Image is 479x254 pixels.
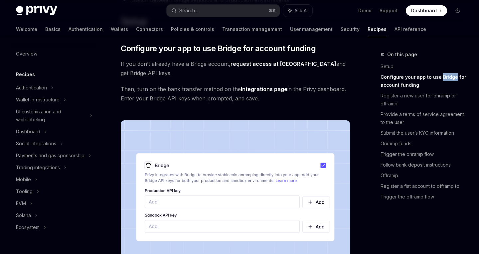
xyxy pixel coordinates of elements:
a: Policies & controls [171,21,214,37]
a: Register a new user for onramp or offramp [381,90,468,109]
a: Transaction management [222,21,282,37]
div: EVM [16,199,26,207]
a: User management [290,21,333,37]
span: Then, turn on the bank transfer method on the in the Privy dashboard. Enter your Bridge API keys ... [121,84,350,103]
a: Demo [358,7,372,14]
a: Recipes [368,21,387,37]
a: Trigger the offramp flow [381,191,468,202]
div: Overview [16,50,37,58]
button: Ask AI [283,5,312,17]
a: Register a fiat account to offramp to [381,181,468,191]
a: Overview [11,48,96,60]
a: Onramp funds [381,138,468,149]
a: request access at [GEOGRAPHIC_DATA] [231,61,336,67]
a: Follow bank deposit instructions [381,160,468,170]
span: If you don’t already have a Bridge account, and get Bridge API keys. [121,59,350,78]
a: API reference [395,21,426,37]
div: Solana [16,211,31,219]
h5: Recipes [16,70,35,78]
a: Setup [381,61,468,72]
div: Trading integrations [16,164,60,172]
div: Wallet infrastructure [16,96,60,104]
img: dark logo [16,6,57,15]
a: Authentication [69,21,103,37]
a: Basics [45,21,61,37]
span: Dashboard [411,7,437,14]
a: Submit the user’s KYC information [381,128,468,138]
div: Authentication [16,84,47,92]
a: Support [380,7,398,14]
span: On this page [387,51,417,59]
a: Offramp [381,170,468,181]
span: Configure your app to use Bridge for account funding [121,43,316,54]
div: Dashboard [16,128,40,136]
div: Search... [179,7,198,15]
a: Wallets [111,21,128,37]
a: Integrations page [241,86,287,93]
div: Tooling [16,188,33,195]
div: Payments and gas sponsorship [16,152,84,160]
a: Connectors [136,21,163,37]
span: ⌘ K [269,8,276,13]
a: Security [341,21,360,37]
div: Ecosystem [16,223,40,231]
a: Configure your app to use Bridge for account funding [381,72,468,90]
a: Trigger the onramp flow [381,149,468,160]
div: Mobile [16,176,31,184]
button: Search...⌘K [167,5,279,17]
a: Dashboard [406,5,447,16]
a: Welcome [16,21,37,37]
span: Ask AI [294,7,308,14]
div: UI customization and whitelabeling [16,108,86,124]
a: Provide a terms of service agreement to the user [381,109,468,128]
div: Social integrations [16,140,56,148]
button: Toggle dark mode [452,5,463,16]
